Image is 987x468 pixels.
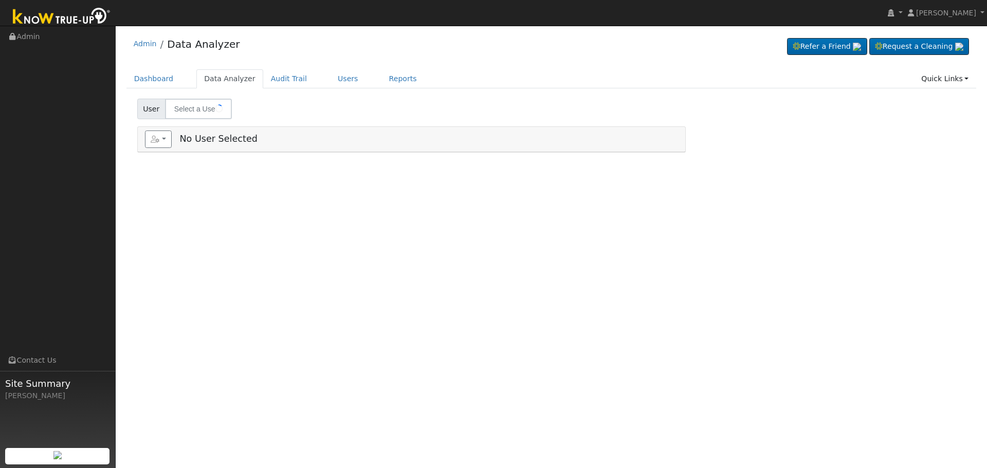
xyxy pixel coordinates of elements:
[196,69,263,88] a: Data Analyzer
[787,38,867,55] a: Refer a Friend
[381,69,425,88] a: Reports
[869,38,969,55] a: Request a Cleaning
[134,40,157,48] a: Admin
[165,99,232,119] input: Select a User
[5,390,110,401] div: [PERSON_NAME]
[913,69,976,88] a: Quick Links
[955,43,963,51] img: retrieve
[916,9,976,17] span: [PERSON_NAME]
[145,130,678,148] h5: No User Selected
[53,451,62,459] img: retrieve
[167,38,240,50] a: Data Analyzer
[126,69,181,88] a: Dashboard
[853,43,861,51] img: retrieve
[330,69,366,88] a: Users
[137,99,166,119] span: User
[263,69,315,88] a: Audit Trail
[8,6,116,29] img: Know True-Up
[5,377,110,390] span: Site Summary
